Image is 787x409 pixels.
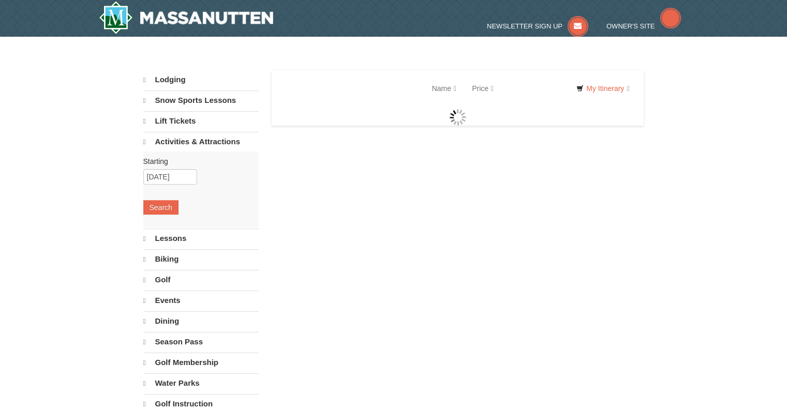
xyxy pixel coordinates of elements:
label: Starting [143,156,251,166]
a: Golf Membership [143,353,259,372]
a: Dining [143,311,259,331]
a: Season Pass [143,332,259,352]
img: Massanutten Resort Logo [99,1,274,34]
a: Price [464,78,501,99]
a: Biking [143,249,259,269]
span: Owner's Site [606,22,655,30]
a: Golf [143,270,259,290]
a: Water Parks [143,373,259,393]
a: Owner's Site [606,22,681,30]
a: Lift Tickets [143,111,259,131]
a: My Itinerary [570,81,636,96]
a: Events [143,291,259,310]
a: Lodging [143,70,259,89]
a: Snow Sports Lessons [143,90,259,110]
a: Activities & Attractions [143,132,259,152]
a: Massanutten Resort [99,1,274,34]
a: Lessons [143,229,259,248]
img: wait gif [450,109,466,126]
span: Newsletter Sign Up [487,22,562,30]
a: Name [424,78,464,99]
a: Newsletter Sign Up [487,22,588,30]
button: Search [143,200,179,215]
